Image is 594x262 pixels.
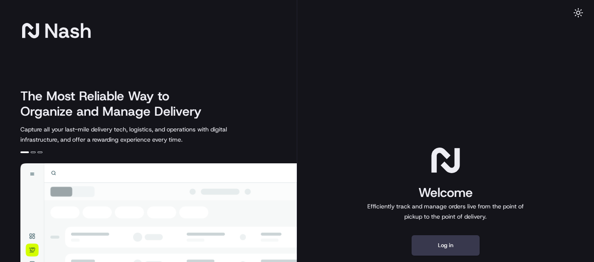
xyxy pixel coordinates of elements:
button: Log in [412,235,480,256]
h1: Welcome [364,184,527,201]
p: Capture all your last-mile delivery tech, logistics, and operations with digital infrastructure, ... [20,124,265,145]
p: Efficiently track and manage orders live from the point of pickup to the point of delivery. [364,201,527,222]
span: Nash [44,22,91,39]
h2: The Most Reliable Way to Organize and Manage Delivery [20,88,211,119]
